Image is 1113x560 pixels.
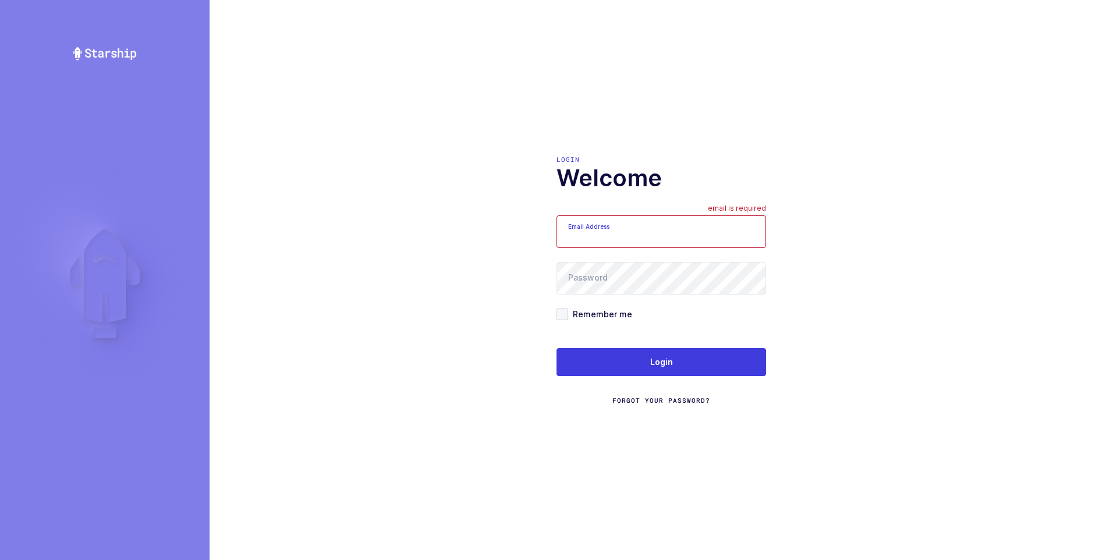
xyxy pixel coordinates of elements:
img: Starship [72,47,137,61]
a: Forgot Your Password? [612,396,710,405]
input: Password [556,262,766,295]
span: Remember me [568,309,632,320]
span: Login [650,356,673,368]
button: Login [556,348,766,376]
div: email is required [708,204,766,215]
h1: Welcome [556,164,766,192]
div: Login [556,155,766,164]
input: Email Address [556,215,766,248]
